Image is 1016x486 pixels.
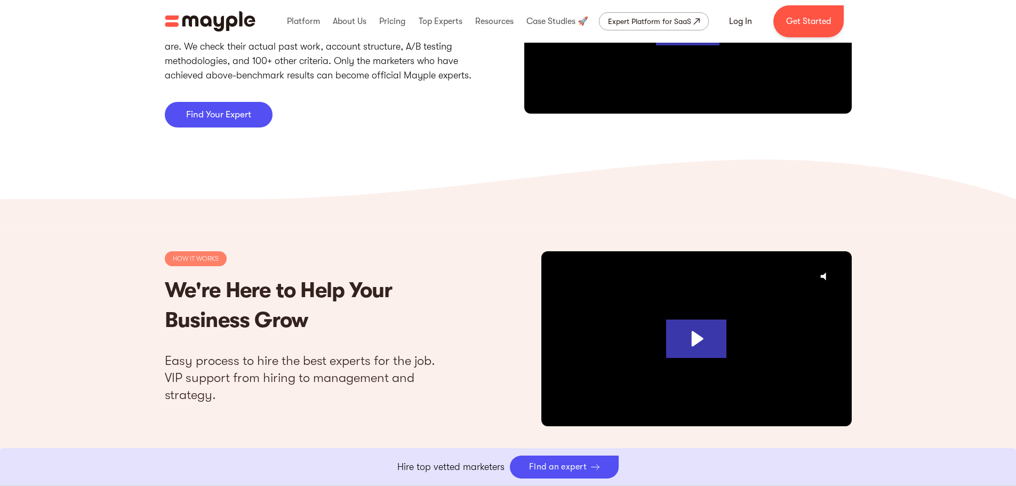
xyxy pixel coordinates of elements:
[716,9,765,34] a: Log In
[416,4,465,38] div: Top Experts
[666,320,727,358] button: Play Video: Mayple. Your Digital Marketing Home.
[812,262,841,291] button: Click for sound
[173,254,219,264] p: HOW IT WORKS
[773,5,844,37] a: Get Started
[165,102,273,128] a: Find Your Expert
[608,15,691,28] div: Expert Platform for SaaS
[284,4,323,38] div: Platform
[165,11,492,83] p: We actually look into our experts’ accounts with view-only access or screen-sharing, to see with ...
[473,4,516,38] div: Resources
[165,11,255,31] a: home
[377,4,408,38] div: Pricing
[165,275,460,335] h2: We're Here to Help Your Business Grow
[186,110,251,119] p: Find Your Expert
[599,12,709,30] a: Expert Platform for SaaS
[330,4,369,38] div: About Us
[165,11,255,31] img: Mayple logo
[165,352,460,403] p: Easy process to hire the best experts for the job. VIP support from hiring to management and stra...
